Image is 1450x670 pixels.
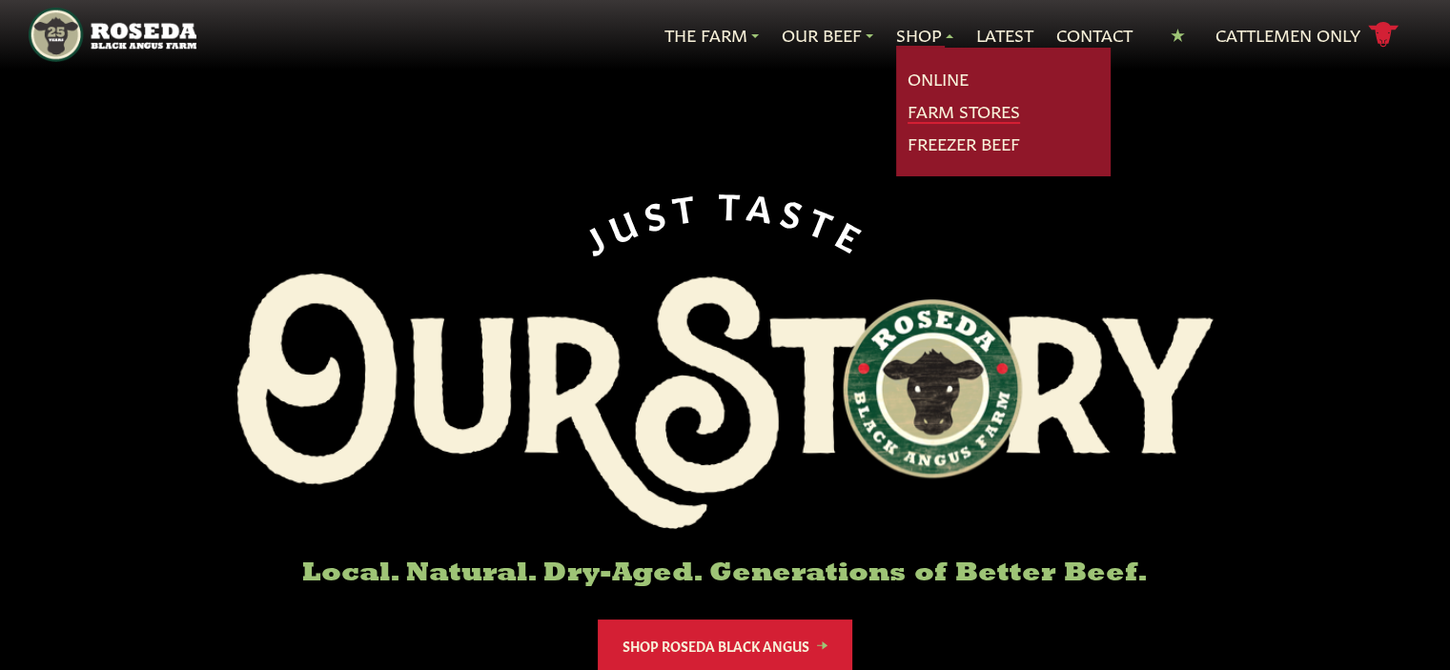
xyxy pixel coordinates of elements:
a: Farm Stores [908,99,1020,124]
a: Latest [976,23,1033,48]
a: Shop [896,23,953,48]
a: The Farm [664,23,759,48]
span: T [718,183,748,222]
span: S [638,189,675,233]
span: T [669,184,705,226]
a: Contact [1056,23,1133,48]
span: J [575,213,615,258]
div: JUST TASTE [574,183,877,258]
span: A [745,184,782,226]
span: S [777,190,814,233]
a: Online [908,67,969,91]
a: Our Beef [782,23,873,48]
h6: Local. Natural. Dry-Aged. Generations of Better Beef. [237,559,1214,589]
a: Shop Roseda Black Angus [598,619,852,670]
span: T [804,198,846,245]
img: https://roseda.com/wp-content/uploads/2021/05/roseda-25-header.png [29,8,195,62]
img: Roseda Black Aangus Farm [237,274,1214,529]
span: E [831,212,875,258]
a: Cattlemen Only [1215,18,1399,51]
span: U [601,197,646,246]
a: Freezer Beef [908,132,1020,156]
